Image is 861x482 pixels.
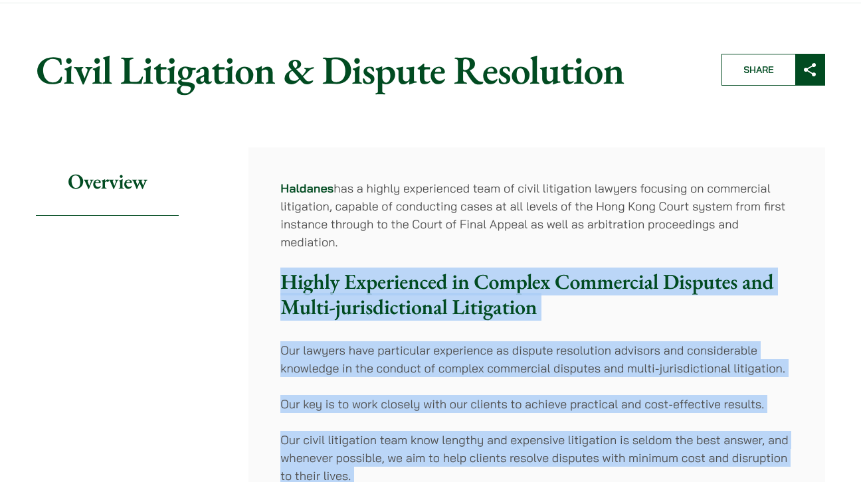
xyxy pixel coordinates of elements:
[280,269,793,320] h3: Highly Experienced in Complex Commercial Disputes and Multi-jurisdictional Litigation
[36,46,699,94] h1: Civil Litigation & Dispute Resolution
[722,54,795,85] span: Share
[280,341,793,377] p: Our lawyers have particular experience as dispute resolution advisors and considerable knowledge ...
[280,179,793,251] p: has a highly experienced team of civil litigation lawyers focusing on commercial litigation, capa...
[721,54,825,86] button: Share
[280,395,793,413] p: Our key is to work closely with our clients to achieve practical and cost-effective results.
[280,181,334,196] a: Haldanes
[36,147,179,216] h2: Overview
